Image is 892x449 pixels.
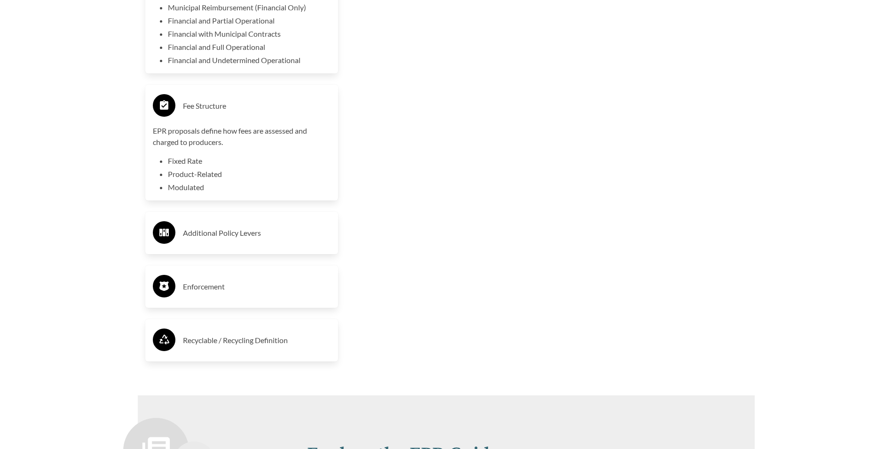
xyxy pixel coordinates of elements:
li: Financial and Partial Operational [168,15,331,26]
h3: Enforcement [183,279,331,294]
li: Modulated [168,182,331,193]
li: Product-Related [168,168,331,180]
li: Financial and Full Operational [168,41,331,53]
h3: Fee Structure [183,98,331,113]
li: Financial with Municipal Contracts [168,28,331,40]
p: EPR proposals define how fees are assessed and charged to producers. [153,125,331,148]
li: Financial and Undetermined Operational [168,55,331,66]
li: Municipal Reimbursement (Financial Only) [168,2,331,13]
h3: Recyclable / Recycling Definition [183,333,331,348]
h3: Additional Policy Levers [183,225,331,241]
li: Fixed Rate [168,155,331,167]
